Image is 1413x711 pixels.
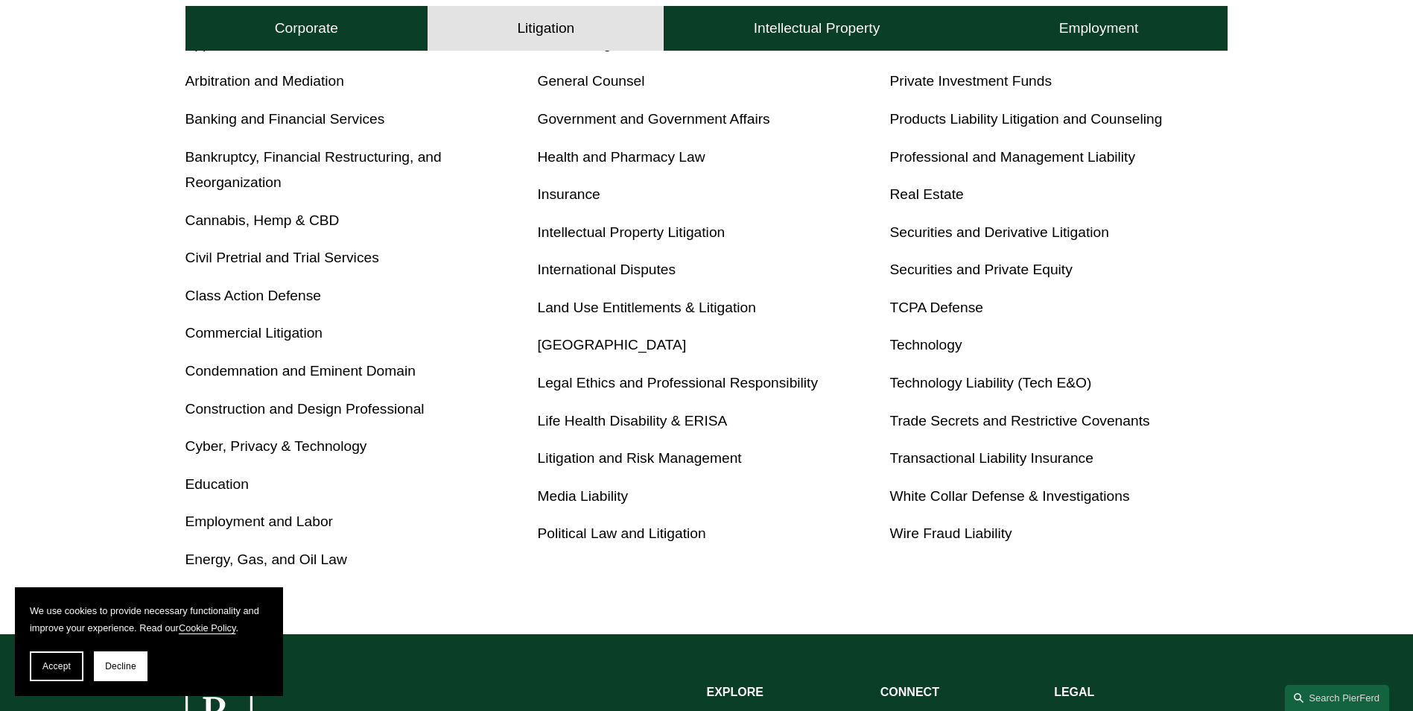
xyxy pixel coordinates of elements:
a: Technology [889,337,962,353]
p: We use cookies to provide necessary functionality and improve your experience. Read our . [30,602,268,636]
a: White Collar Defense & Investigations [889,488,1129,504]
a: Health and Pharmacy Law [538,149,705,165]
a: Banking and Financial Services [185,111,385,127]
a: Media Liability [538,488,629,504]
a: [GEOGRAPHIC_DATA] [538,337,687,353]
a: Private Client Services [889,36,1033,51]
a: Construction and Design Professional [185,401,425,417]
a: Cookie Policy [179,622,236,633]
a: Life Health Disability & ERISA [538,413,728,429]
button: Decline [94,651,147,681]
a: Land Use Entitlements & Litigation [538,300,756,315]
h4: Litigation [517,19,574,37]
a: Trade Secrets and Restrictive Covenants [889,413,1149,429]
strong: EXPLORE [707,686,763,698]
a: TCPA Defense [889,300,983,315]
strong: CONNECT [880,686,939,698]
button: Accept [30,651,83,681]
h4: Intellectual Property [754,19,880,37]
a: Professional and Management Liability [889,149,1135,165]
a: Products Liability Litigation and Counseling [889,111,1162,127]
a: Employment and Labor [185,513,333,529]
a: Securities and Private Equity [889,262,1072,277]
a: Condemnation and Eminent Domain [185,363,416,379]
a: Government and Government Affairs [538,111,770,127]
a: Intellectual Property Litigation [538,224,725,240]
span: Decline [105,661,136,671]
a: Arbitration and Mediation [185,73,344,89]
a: Class Action Defense [185,288,321,303]
a: Technology Liability (Tech E&O) [889,375,1091,391]
a: Civil Pretrial and Trial Services [185,250,379,265]
section: Cookie banner [15,587,283,696]
a: Appellate [185,36,245,51]
a: Search this site [1285,685,1389,711]
h4: Employment [1059,19,1139,37]
a: Energy, Gas, and Oil Law [185,552,347,567]
strong: LEGAL [1054,686,1094,698]
a: Political Law and Litigation [538,525,706,541]
a: Transactional Liability Insurance [889,450,1093,466]
a: General Counsel [538,73,645,89]
span: Accept [42,661,71,671]
a: Securities and Derivative Litigation [889,224,1108,240]
a: Insurance [538,186,600,202]
a: Real Estate [889,186,963,202]
a: Legal Ethics and Professional Responsibility [538,375,819,391]
a: Cyber, Privacy & Technology [185,438,367,454]
a: Litigation and Risk Management [538,450,742,466]
a: Franchising [538,36,612,51]
a: Wire Fraud Liability [889,525,1012,541]
a: International Disputes [538,262,676,277]
a: Commercial Litigation [185,325,323,341]
a: Education [185,476,249,492]
a: Cannabis, Hemp & CBD [185,212,340,228]
a: Bankruptcy, Financial Restructuring, and Reorganization [185,149,442,191]
h4: Corporate [275,19,338,37]
a: Private Investment Funds [889,73,1052,89]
